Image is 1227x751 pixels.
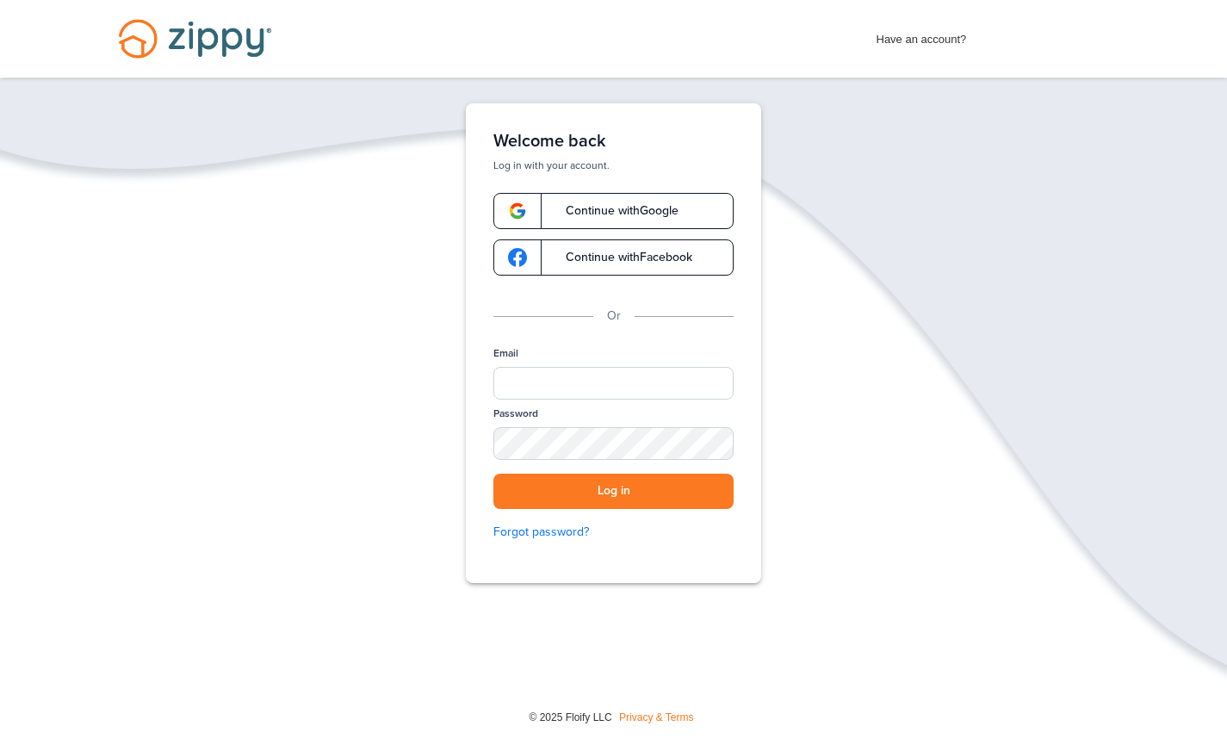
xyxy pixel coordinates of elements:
[493,131,734,152] h1: Welcome back
[493,346,518,361] label: Email
[529,711,611,723] span: © 2025 Floify LLC
[548,251,692,264] span: Continue with Facebook
[493,193,734,229] a: google-logoContinue withGoogle
[548,205,679,217] span: Continue with Google
[493,523,734,542] a: Forgot password?
[508,202,527,220] img: google-logo
[619,711,693,723] a: Privacy & Terms
[493,367,734,400] input: Email
[493,427,734,460] input: Password
[493,407,538,421] label: Password
[607,307,621,326] p: Or
[493,474,734,509] button: Log in
[493,239,734,276] a: google-logoContinue withFacebook
[508,248,527,267] img: google-logo
[493,158,734,172] p: Log in with your account.
[877,22,967,49] span: Have an account?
